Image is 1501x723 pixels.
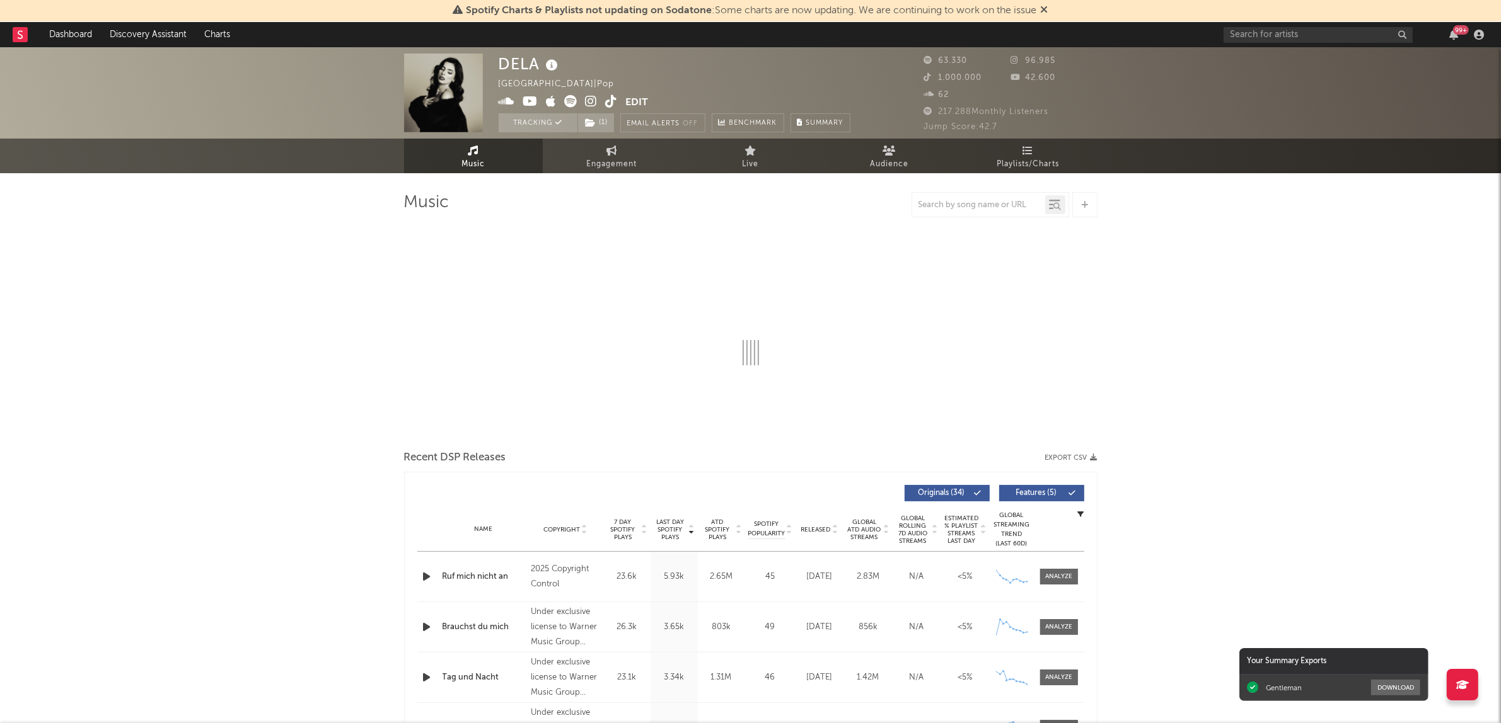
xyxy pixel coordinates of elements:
div: Your Summary Exports [1239,648,1429,675]
span: Music [461,157,485,172]
a: Brauchst du mich [443,621,525,634]
a: Playlists/Charts [959,139,1098,173]
span: Global ATD Audio Streams [847,518,882,541]
span: Recent DSP Releases [404,450,506,465]
div: Under exclusive license to Warner Music Group Germany Holding GmbH,, © 2025 DELA [531,605,600,650]
span: Summary [806,120,843,127]
div: Name [443,525,525,534]
div: <5% [944,671,987,684]
div: DELA [499,54,562,74]
button: Features(5) [999,485,1084,501]
div: 1.31M [701,671,742,684]
a: Dashboard [40,22,101,47]
span: Global Rolling 7D Audio Streams [896,515,930,545]
span: Jump Score: 42.7 [924,123,998,131]
span: Engagement [587,157,637,172]
div: [DATE] [799,671,841,684]
div: 803k [701,621,742,634]
div: 1.42M [847,671,890,684]
button: Edit [626,95,649,111]
span: : Some charts are now updating. We are continuing to work on the issue [467,6,1037,16]
div: 2025 Copyright Control [531,562,600,592]
input: Search for artists [1224,27,1413,43]
span: 62 [924,91,949,99]
em: Off [683,120,698,127]
span: ATD Spotify Plays [701,518,734,541]
span: Spotify Charts & Playlists not updating on Sodatone [467,6,712,16]
div: <5% [944,571,987,583]
span: Live [743,157,759,172]
div: N/A [896,621,938,634]
div: N/A [896,571,938,583]
div: Under exclusive license to Warner Music Group Germany Holding GmbH,, © 2025 DELA [531,655,600,700]
div: Gentleman [1266,683,1302,692]
div: 23.6k [606,571,647,583]
span: Features ( 5 ) [1007,489,1065,497]
button: Email AlertsOff [620,113,705,132]
span: 1.000.000 [924,74,982,82]
div: N/A [896,671,938,684]
span: 42.600 [1011,74,1055,82]
span: Playlists/Charts [997,157,1059,172]
div: 3.34k [654,671,695,684]
span: Last Day Spotify Plays [654,518,687,541]
a: Tag und Nacht [443,671,525,684]
span: 63.330 [924,57,968,65]
button: Summary [791,113,850,132]
div: 2.83M [847,571,890,583]
span: 217.288 Monthly Listeners [924,108,1049,116]
span: Audience [870,157,908,172]
div: 49 [748,621,792,634]
button: (1) [578,113,614,132]
button: Tracking [499,113,577,132]
span: Originals ( 34 ) [913,489,971,497]
span: Benchmark [729,116,777,131]
span: Dismiss [1041,6,1048,16]
div: 856k [847,621,890,634]
div: 3.65k [654,621,695,634]
a: Benchmark [712,113,784,132]
span: 96.985 [1011,57,1055,65]
button: 99+ [1449,30,1458,40]
button: Download [1371,680,1420,695]
a: Audience [820,139,959,173]
div: 2.65M [701,571,742,583]
button: Originals(34) [905,485,990,501]
input: Search by song name or URL [912,200,1045,210]
span: 7 Day Spotify Plays [606,518,640,541]
div: 23.1k [606,671,647,684]
div: <5% [944,621,987,634]
span: ( 1 ) [577,113,615,132]
div: [GEOGRAPHIC_DATA] | Pop [499,77,629,92]
div: 99 + [1453,25,1469,35]
a: Engagement [543,139,681,173]
a: Charts [195,22,239,47]
div: 5.93k [654,571,695,583]
span: Spotify Popularity [748,520,785,538]
a: Live [681,139,820,173]
div: Global Streaming Trend (Last 60D) [993,511,1031,549]
span: Copyright [543,526,580,533]
div: [DATE] [799,571,841,583]
div: 46 [748,671,792,684]
a: Ruf mich nicht an [443,571,525,583]
a: Discovery Assistant [101,22,195,47]
span: Released [801,526,831,533]
div: 45 [748,571,792,583]
button: Export CSV [1045,454,1098,462]
span: Estimated % Playlist Streams Last Day [944,515,979,545]
a: Music [404,139,543,173]
div: 26.3k [606,621,647,634]
div: [DATE] [799,621,841,634]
